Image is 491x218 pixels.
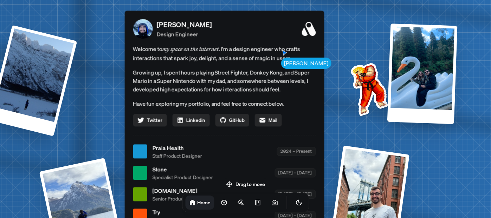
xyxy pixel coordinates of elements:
a: Linkedin [172,114,209,126]
span: Specialist Product Designer [153,173,213,181]
a: GitHub [215,114,249,126]
p: [PERSON_NAME] [157,19,212,30]
div: [DATE] – [DATE] [274,190,316,199]
span: Senior Product Designer [153,195,206,202]
span: Linkedin [186,116,205,124]
a: Mail [254,114,282,126]
a: Twitter [133,114,167,126]
img: Profile Picture [133,19,153,39]
span: Welcome to I'm a design engineer who crafts interactions that spark joy, delight, and a sense of ... [133,44,316,62]
span: Staff Product Designer [153,152,202,159]
span: Try [153,208,211,216]
img: Profile example [332,52,403,123]
h1: Home [197,199,211,206]
span: GitHub [229,116,245,124]
p: Design Engineer [157,30,212,38]
a: Home [185,196,214,210]
span: [DOMAIN_NAME] [153,186,206,195]
span: Stone [153,165,213,173]
em: my space on the internet. [162,45,221,52]
button: Toggle Theme [292,196,306,210]
p: Have fun exploring my portfolio, and feel free to connect below. [133,99,316,108]
span: Praia Health [153,144,202,152]
p: Growing up, I spent hours playing Street Fighter, Donkey Kong, and Super Mario in a Super Nintend... [133,68,316,93]
div: [DATE] – [DATE] [274,169,316,177]
span: Twitter [147,116,162,124]
div: 2024 – Present [277,147,316,156]
span: Mail [269,116,277,124]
